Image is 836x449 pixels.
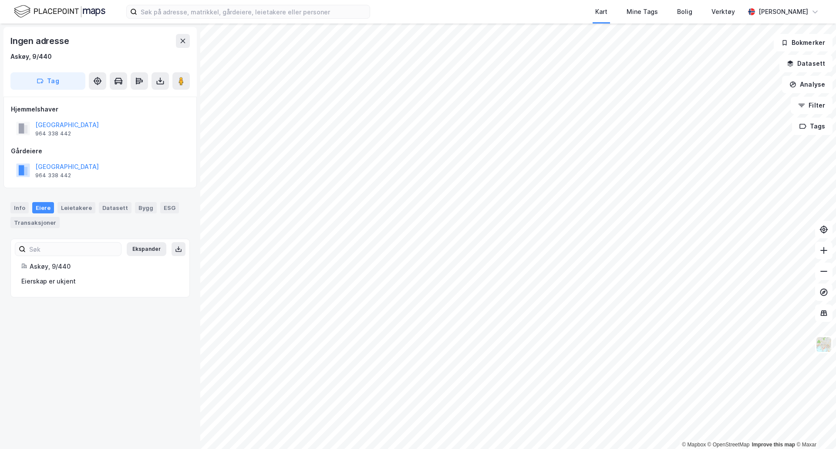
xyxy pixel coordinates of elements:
button: Bokmerker [774,34,833,51]
div: 964 338 442 [35,130,71,137]
div: ESG [160,202,179,213]
div: Mine Tags [627,7,658,17]
button: Ekspander [127,242,166,256]
button: Tag [10,72,85,90]
div: Info [10,202,29,213]
div: Kart [595,7,607,17]
div: Transaksjoner [10,217,60,228]
div: Hjemmelshaver [11,104,189,115]
input: Søk på adresse, matrikkel, gårdeiere, leietakere eller personer [137,5,370,18]
div: Eierskap er ukjent [21,276,179,287]
img: Z [816,336,832,353]
div: Askøy, 9/440 [10,51,52,62]
div: Gårdeiere [11,146,189,156]
iframe: Chat Widget [792,407,836,449]
div: Bolig [677,7,692,17]
div: Leietakere [57,202,95,213]
a: Mapbox [682,442,706,448]
div: Kontrollprogram for chat [792,407,836,449]
button: Analyse [782,76,833,93]
a: OpenStreetMap [708,442,750,448]
button: Tags [792,118,833,135]
div: 964 338 442 [35,172,71,179]
button: Filter [791,97,833,114]
div: [PERSON_NAME] [758,7,808,17]
div: Verktøy [711,7,735,17]
div: Ingen adresse [10,34,71,48]
div: Bygg [135,202,157,213]
div: Datasett [99,202,131,213]
button: Datasett [779,55,833,72]
div: Askøy, 9/440 [30,261,179,272]
div: Eiere [32,202,54,213]
img: logo.f888ab2527a4732fd821a326f86c7f29.svg [14,4,105,19]
input: Søk [26,243,121,256]
a: Improve this map [752,442,795,448]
